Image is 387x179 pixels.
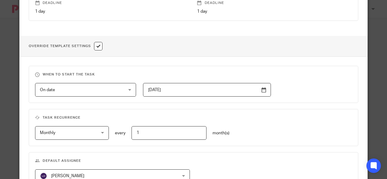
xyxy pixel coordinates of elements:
span: [PERSON_NAME] [51,174,84,178]
span: Monthly [40,131,55,135]
h3: When to start the task [35,72,352,77]
p: every [115,130,125,136]
p: 1 day [35,8,190,14]
p: Deadline [197,1,352,5]
p: Deadline [35,1,190,5]
span: On date [40,88,55,92]
h1: Override Template Settings [29,42,102,50]
p: 1 day [197,8,352,14]
span: month(s) [213,131,229,135]
h3: Default assignee [35,158,352,163]
h3: Task recurrence [35,115,352,120]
